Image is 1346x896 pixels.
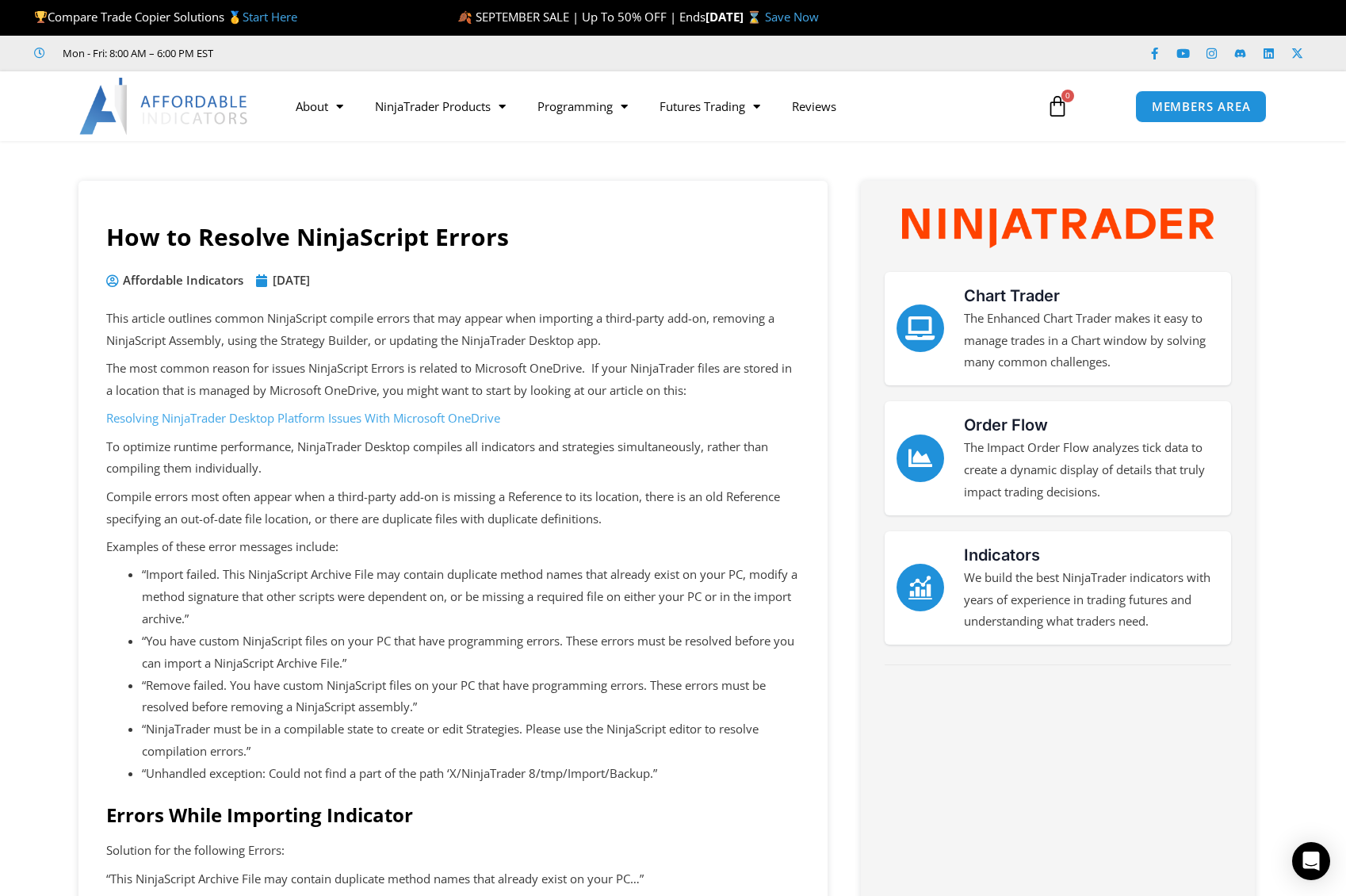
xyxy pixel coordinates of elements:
[35,11,47,23] img: 🏆
[106,220,800,254] h1: How to Resolve NinjaScript Errors
[1135,90,1268,123] a: MEMBERS AREA
[106,840,800,862] p: Solution for the following Errors:
[964,567,1219,634] p: We build the best NinjaTrader indicators with years of experience in trading futures and understa...
[235,45,473,61] iframe: Customer reviews powered by Trustpilot
[1061,90,1074,102] span: 0
[964,286,1060,305] a: Chart Trader
[776,88,852,124] a: Reviews
[142,763,800,785] li: “Unhandled exception: Could not find a part of the path ‘X/NinjaTrader 8/tmp/Import/Backup.”
[59,44,213,63] span: Mon - Fri: 8:00 AM – 6:00 PM EST
[243,9,297,25] a: Start Here
[106,868,800,890] p: “This NinjaScript Archive File may contain duplicate method names that already exist on your PC…”
[902,209,1214,248] img: NinjaTrader Wordmark color RGB | Affordable Indicators – NinjaTrader
[964,546,1040,565] a: Indicators
[897,564,944,611] a: Indicators
[106,436,800,481] p: To optimize runtime performance, NinjaTrader Desktop compiles all indicators and strategies simul...
[765,9,819,25] a: Save Now
[897,435,944,482] a: Order Flow
[359,88,522,124] a: NinjaTrader Products
[106,308,800,352] p: This article outlines common NinjaScript compile errors that may appear when importing a third-pa...
[522,88,644,124] a: Programming
[142,675,800,719] li: “Remove failed. You have custom NinjaScript files on your PC that have programming errors. These ...
[106,486,800,530] p: Compile errors most often appear when a third-party add-on is missing a Reference to its location...
[897,304,944,352] a: Chart Trader
[644,88,776,124] a: Futures Trading
[142,564,800,630] li: “Import failed. This NinjaScript Archive File may contain duplicate method names that already exi...
[1292,842,1330,880] div: Open Intercom Messenger
[280,88,1028,124] nav: Menu
[280,88,359,124] a: About
[79,78,250,135] img: LogoAI | Affordable Indicators – NinjaTrader
[706,9,765,25] strong: [DATE] ⌛
[273,272,310,288] time: [DATE]
[106,358,800,402] p: The most common reason for issues NinjaScript Errors is related to Microsoft OneDrive. If your Ni...
[106,536,800,558] p: Examples of these error messages include:
[964,437,1219,504] p: The Impact Order Flow analyzes tick data to create a dynamic display of details that truly impact...
[119,270,243,292] span: Affordable Indicators
[106,410,500,426] a: Resolving NinjaTrader Desktop Platform Issues With Microsoft OneDrive
[1152,101,1251,113] span: MEMBERS AREA
[964,308,1219,374] p: The Enhanced Chart Trader makes it easy to manage trades in a Chart window by solving many common...
[106,802,800,827] h2: Errors While Importing Indicator
[964,415,1048,435] a: Order Flow
[1023,83,1092,129] a: 0
[34,9,297,25] span: Compare Trade Copier Solutions 🥇
[457,9,706,25] span: 🍂 SEPTEMBER SALE | Up To 50% OFF | Ends
[142,718,800,763] li: “NinjaTrader must be in a compilable state to create or edit Strategies. Please use the NinjaScri...
[142,630,800,675] li: “You have custom NinjaScript files on your PC that have programming errors. These errors must be ...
